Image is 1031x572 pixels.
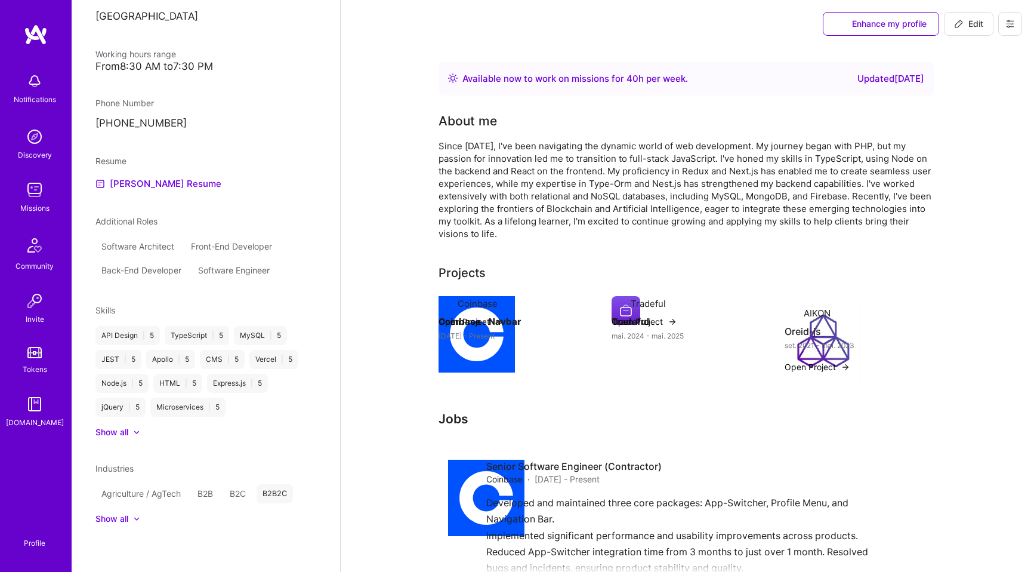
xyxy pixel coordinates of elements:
div: Show all [95,426,128,438]
span: Additional Roles [95,216,158,226]
img: discovery [23,125,47,149]
button: Edit [944,12,993,36]
span: · [527,473,530,485]
span: | [227,355,230,364]
span: Edit [954,18,983,30]
div: CMS 5 [200,350,245,369]
p: [GEOGRAPHIC_DATA] [95,10,316,24]
h4: Coinbase - Navbar [439,314,588,330]
div: Software Architect [95,237,180,256]
span: Coinbase [486,473,523,485]
img: Community [20,231,49,260]
div: Invite [26,313,44,325]
div: B2B [192,484,219,503]
button: Enhance my profile [823,12,939,36]
div: Vercel 5 [249,350,298,369]
span: Skills [95,305,115,315]
span: | [178,355,180,364]
span: | [251,379,253,388]
div: Profile [24,537,45,548]
p: [PHONE_NUMBER] [95,116,316,131]
div: From 8:30 AM to 7:30 PM [95,60,316,73]
span: | [281,355,283,364]
span: | [270,331,272,340]
img: arrow-right [841,362,850,372]
button: Open Project [439,315,504,328]
img: arrow-right [495,317,504,327]
img: Resume [95,179,105,189]
div: Since [DATE], I've been navigating the dynamic world of web development. My journey began with PH... [439,140,934,240]
h4: Senior Software Engineer (Contractor) [486,460,662,473]
h4: Tradeful [612,314,761,330]
span: | [185,379,187,388]
h4: Oreid-js [785,324,934,339]
div: JEST 5 [95,350,141,369]
i: icon SuggestedTeams [835,20,845,29]
div: Apollo 5 [146,350,195,369]
div: AIKON [804,307,831,319]
span: Phone Number [95,98,154,108]
button: Open Project [785,361,850,373]
span: | [212,331,214,340]
h3: Jobs [439,411,934,426]
span: | [128,402,131,412]
div: Node.js 5 [95,374,149,393]
span: | [208,402,211,412]
div: HTML 5 [153,374,202,393]
img: Invite [23,289,47,313]
div: B2C [224,484,252,503]
div: Microservices 5 [150,398,226,417]
img: logo [24,24,48,45]
span: | [131,379,134,388]
span: Industries [95,463,134,473]
div: set. 2021 - mai. 2023 [785,339,934,352]
img: Company logo [612,296,640,325]
i: icon Close [308,177,316,185]
div: mai. 2024 - mai. 2025 [612,330,761,342]
div: API Design 5 [95,326,160,345]
span: Resume [95,156,126,166]
div: Updated [DATE] [857,72,924,86]
div: Tokens [23,363,47,376]
span: | [124,355,126,364]
div: jQuery 5 [95,398,146,417]
span: [DATE] - Present [535,473,600,485]
img: bell [23,69,47,93]
div: Front-End Developer [185,237,278,256]
img: Company logo [439,296,515,373]
div: Agriculture / AgTech [95,484,187,503]
div: Software Engineer [192,261,276,280]
span: Enhance my profile [835,18,927,30]
img: Company logo [448,460,524,536]
span: 40 [626,73,638,84]
img: guide book [23,392,47,416]
a: Profile [20,524,50,548]
img: tokens [27,347,42,358]
div: Show all [95,513,128,525]
div: Available now to work on missions for h per week . [462,72,688,86]
div: Tradeful [631,297,666,310]
div: Community [16,260,54,272]
div: Back-End Developer [95,261,187,280]
div: TypeScript 5 [165,326,229,345]
img: arrow-right [668,317,677,327]
a: [PERSON_NAME] Resume [95,177,221,191]
button: Open Project [612,315,677,328]
div: [DATE] - Present [439,330,588,342]
div: Missions [20,202,50,214]
div: [DOMAIN_NAME] [6,416,64,429]
div: B2B2C [257,484,293,503]
span: Working hours range [95,49,176,59]
div: MySQL 5 [234,326,287,345]
div: Notifications [14,93,56,106]
img: Company logo [785,306,861,382]
div: Express.js 5 [207,374,268,393]
div: Coinbase [458,297,498,310]
img: teamwork [23,178,47,202]
span: | [143,331,145,340]
img: Availability [448,73,458,83]
div: Projects [439,264,486,282]
div: About me [439,112,497,130]
div: Discovery [18,149,52,161]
